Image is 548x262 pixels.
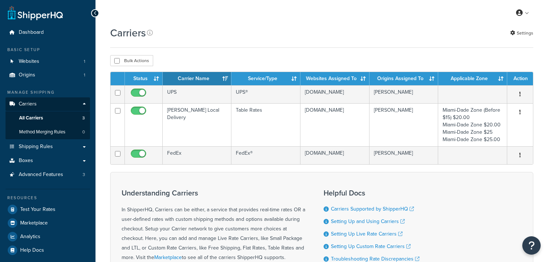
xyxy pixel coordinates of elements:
td: [DOMAIN_NAME] [300,85,369,103]
a: Carriers [6,97,90,111]
span: Help Docs [20,247,44,254]
span: 3 [82,115,85,121]
h3: Helpful Docs [324,189,419,197]
div: Manage Shipping [6,89,90,96]
a: Analytics [6,230,90,243]
li: Origins [6,68,90,82]
span: 1 [84,58,85,65]
a: ShipperHQ Home [8,6,63,20]
th: Carrier Name: activate to sort column ascending [163,72,231,85]
span: Websites [19,58,39,65]
td: UPS® [231,85,300,103]
td: FedEx® [231,146,300,164]
a: Setting Up Custom Rate Carriers [331,243,411,250]
span: Test Your Rates [20,207,55,213]
a: Advanced Features 3 [6,168,90,182]
a: Settings [510,28,533,38]
td: [PERSON_NAME] [369,146,439,164]
th: Websites Assigned To: activate to sort column ascending [300,72,369,85]
span: 1 [84,72,85,78]
td: Table Rates [231,103,300,146]
a: Setting Up and Using Carriers [331,218,405,225]
h1: Carriers [110,26,146,40]
th: Status: activate to sort column ascending [125,72,163,85]
th: Origins Assigned To: activate to sort column ascending [369,72,439,85]
td: UPS [163,85,231,103]
span: Boxes [19,158,33,164]
a: All Carriers 3 [6,111,90,125]
span: All Carriers [19,115,43,121]
a: Marketplace [154,254,182,261]
td: FedEx [163,146,231,164]
span: Origins [19,72,35,78]
a: Boxes [6,154,90,168]
th: Action [507,72,533,85]
span: Carriers [19,101,37,107]
li: Method Merging Rules [6,125,90,139]
li: Websites [6,55,90,68]
span: Analytics [20,234,40,240]
li: Carriers [6,97,90,139]
span: Advanced Features [19,172,63,178]
span: Dashboard [19,29,44,36]
div: Basic Setup [6,47,90,53]
a: Dashboard [6,26,90,39]
li: Advanced Features [6,168,90,182]
h3: Understanding Carriers [122,189,305,197]
td: [DOMAIN_NAME] [300,103,369,146]
a: Carriers Supported by ShipperHQ [331,205,414,213]
a: Marketplace [6,216,90,230]
button: Bulk Actions [110,55,153,66]
a: Shipping Rules [6,140,90,154]
li: All Carriers [6,111,90,125]
td: [DOMAIN_NAME] [300,146,369,164]
td: [PERSON_NAME] Local Delivery [163,103,231,146]
td: [PERSON_NAME] [369,85,439,103]
th: Service/Type: activate to sort column ascending [231,72,300,85]
th: Applicable Zone: activate to sort column ascending [438,72,507,85]
span: Shipping Rules [19,144,53,150]
span: 3 [83,172,85,178]
a: Help Docs [6,244,90,257]
span: Marketplace [20,220,48,226]
td: Miami-Dade Zone (Before $15) $20.00 Miami-Dade Zone $20.00 Miami-Dade Zone $25 Miami-Dade Zone $2... [438,103,507,146]
a: Setting Up Live Rate Carriers [331,230,403,238]
button: Open Resource Center [522,236,541,255]
a: Origins 1 [6,68,90,82]
a: Method Merging Rules 0 [6,125,90,139]
td: [PERSON_NAME] [369,103,439,146]
span: 0 [82,129,85,135]
a: Test Your Rates [6,203,90,216]
span: Method Merging Rules [19,129,65,135]
div: Resources [6,195,90,201]
a: Websites 1 [6,55,90,68]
